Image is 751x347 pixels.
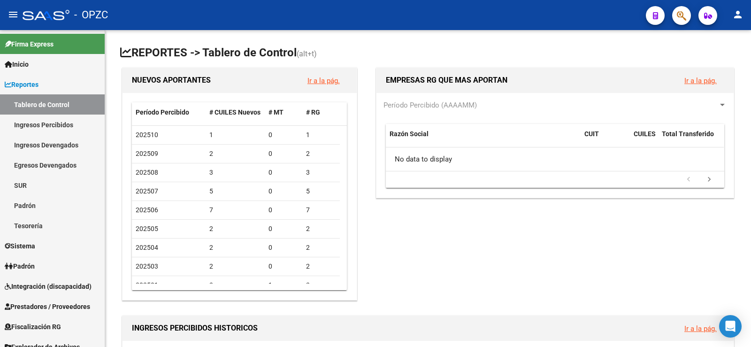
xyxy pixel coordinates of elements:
span: Inicio [5,59,29,69]
span: 202508 [136,169,158,176]
div: 2 [209,242,261,253]
div: 3 [306,167,336,178]
span: Total Transferido [662,130,714,138]
h1: REPORTES -> Tablero de Control [120,45,736,62]
datatable-header-cell: Total Transferido [658,124,724,155]
span: Reportes [5,79,38,90]
span: # RG [306,108,320,116]
span: Período Percibido (AAAAMM) [383,101,477,109]
div: 3 [209,280,261,291]
div: 3 [209,167,261,178]
div: 0 [268,186,299,197]
div: 1 [209,130,261,140]
span: 202507 [136,187,158,195]
div: 5 [306,186,336,197]
mat-icon: person [732,9,743,20]
div: 1 [306,130,336,140]
a: Ir a la pág. [684,324,717,333]
div: No data to display [386,147,724,171]
div: 1 [268,280,299,291]
span: EMPRESAS RG QUE MAS APORTAN [386,76,507,85]
span: Sistema [5,241,35,251]
span: CUIT [584,130,599,138]
div: 7 [306,205,336,216]
span: 202505 [136,225,158,232]
div: 0 [268,148,299,159]
div: 2 [306,148,336,159]
span: (alt+t) [297,49,317,58]
div: 0 [268,130,299,140]
mat-icon: menu [8,9,19,20]
datatable-header-cell: # MT [265,102,302,123]
span: 202504 [136,244,158,251]
div: Open Intercom Messenger [719,315,742,338]
span: 202501 [136,281,158,289]
div: 0 [268,167,299,178]
datatable-header-cell: CUILES [630,124,658,155]
span: Padrón [5,261,35,271]
div: 2 [306,261,336,272]
span: INGRESOS PERCIBIDOS HISTORICOS [132,324,258,332]
a: go to previous page [680,175,697,185]
div: 2 [209,148,261,159]
div: 2 [306,224,336,234]
button: Ir a la pág. [677,320,724,337]
span: Fiscalización RG [5,322,61,332]
div: 0 [268,205,299,216]
a: go to next page [700,175,718,185]
span: - OPZC [74,5,108,25]
a: Ir a la pág. [684,77,717,85]
datatable-header-cell: # CUILES Nuevos [206,102,265,123]
span: # CUILES Nuevos [209,108,261,116]
div: 2 [209,224,261,234]
span: Período Percibido [136,108,189,116]
div: 2 [306,280,336,291]
div: 2 [306,242,336,253]
span: 202510 [136,131,158,139]
span: # MT [268,108,284,116]
datatable-header-cell: # RG [302,102,340,123]
div: 5 [209,186,261,197]
span: Razón Social [390,130,429,138]
datatable-header-cell: Razón Social [386,124,581,155]
button: Ir a la pág. [300,72,347,89]
div: 0 [268,261,299,272]
div: 0 [268,242,299,253]
span: 202503 [136,262,158,270]
span: Firma Express [5,39,54,49]
span: CUILES [634,130,656,138]
button: Ir a la pág. [677,72,724,89]
div: 7 [209,205,261,216]
span: NUEVOS APORTANTES [132,76,211,85]
div: 0 [268,224,299,234]
datatable-header-cell: Período Percibido [132,102,206,123]
div: 2 [209,261,261,272]
a: Ir a la pág. [307,77,340,85]
span: Prestadores / Proveedores [5,301,90,312]
span: 202506 [136,206,158,214]
datatable-header-cell: CUIT [581,124,630,155]
span: 202509 [136,150,158,157]
span: Integración (discapacidad) [5,281,92,292]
